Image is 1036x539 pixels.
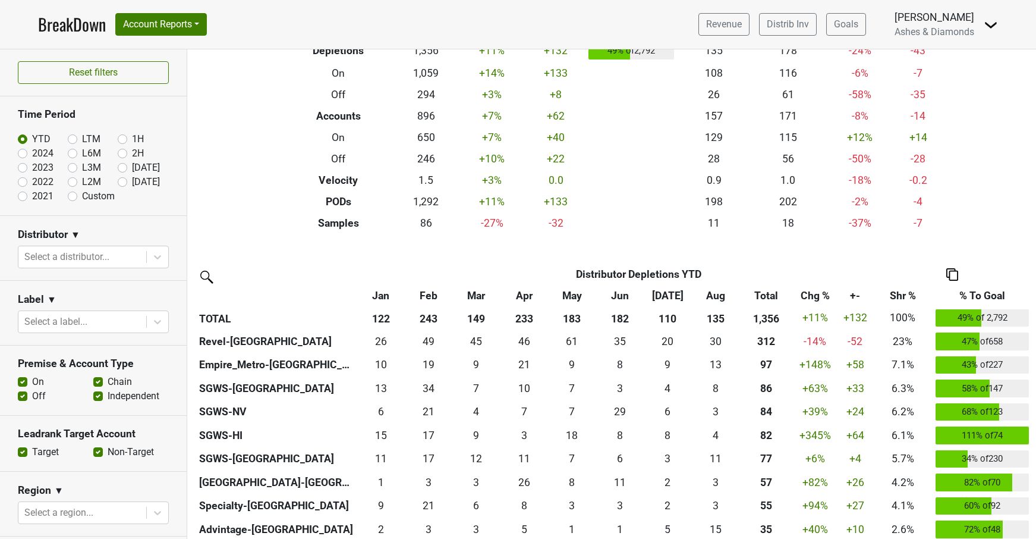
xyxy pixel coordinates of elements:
td: 10.666 [691,447,739,471]
td: 3.25 [452,471,500,494]
div: 13 [694,357,736,372]
th: 85.646 [739,377,793,400]
label: Target [32,445,59,459]
h3: Distributor [18,228,68,241]
h3: Region [18,484,51,497]
div: 17 [408,451,450,466]
td: 17.333 [405,424,452,447]
div: 29 [599,404,641,419]
th: TOTAL [196,306,357,330]
td: 9.5 [357,353,404,377]
div: 6 [647,404,689,419]
div: 7 [551,404,593,419]
td: +39 % [793,400,837,424]
td: +345 % [793,424,837,447]
td: 6.663 [452,377,500,400]
th: May: activate to sort column ascending [548,285,596,306]
td: 26.083 [500,471,548,494]
th: 243 [405,306,452,330]
div: 3 [599,381,641,396]
td: 34.156 [405,377,452,400]
div: 3 [503,428,545,443]
td: 896 [395,105,457,127]
td: +62 [527,105,585,127]
label: Independent [108,389,159,403]
div: 8 [647,428,689,443]
div: 3 [455,475,497,490]
td: -43 [895,39,941,62]
th: Shr %: activate to sort column ascending [873,285,933,306]
td: 7.5 [548,471,596,494]
td: 19 [405,353,452,377]
td: -14 % [793,330,837,353]
div: 21 [408,404,450,419]
th: % To Goal: activate to sort column ascending [933,285,1032,306]
td: 9.333 [452,353,500,377]
td: -7 [895,212,941,234]
td: 12.75 [691,353,739,377]
div: +26 [840,475,870,490]
th: 135 [691,306,739,330]
td: 18 [751,212,826,234]
td: -4 [895,191,941,212]
button: Account Reports [115,13,207,36]
span: ▼ [71,228,80,242]
th: 96.916 [739,353,793,377]
label: [DATE] [132,161,160,175]
td: +14 % [457,62,527,84]
th: Samples [282,212,395,234]
div: 46 [503,334,545,349]
td: -37 % [825,212,895,234]
td: 7.751 [691,377,739,400]
th: Chg %: activate to sort column ascending [793,285,837,306]
td: +10 % [457,148,527,170]
div: +58 [840,357,870,372]
div: +24 [840,404,870,419]
th: [GEOGRAPHIC_DATA]-[GEOGRAPHIC_DATA] [196,471,357,494]
td: +12 % [825,127,895,148]
td: 6.2% [873,400,933,424]
td: 3 [691,400,739,424]
td: 10.749 [357,447,404,471]
td: +82 % [793,471,837,494]
span: +11% [802,312,828,324]
th: 77.243 [739,447,793,471]
label: On [32,375,44,389]
div: 4 [455,404,497,419]
div: 17 [408,428,450,443]
div: 26 [503,475,545,490]
div: 7 [551,451,593,466]
span: ▼ [54,484,64,498]
td: 135 [677,39,751,62]
div: [PERSON_NAME] [895,10,974,25]
div: 1 [360,475,402,490]
img: Copy to clipboard [946,268,958,281]
td: 45.667 [500,330,548,353]
div: 11 [694,451,736,466]
td: -6 % [825,62,895,84]
label: Non-Target [108,445,154,459]
td: +133 [527,62,585,84]
div: 84 [742,404,791,419]
td: -28 [895,148,941,170]
th: 1,356 [739,306,793,330]
a: BreakDown [38,12,106,37]
div: 10 [503,381,545,396]
span: Ashes & Diamonds [895,26,974,37]
div: 30 [694,334,736,349]
th: Aug: activate to sort column ascending [691,285,739,306]
td: 21 [500,353,548,377]
th: SGWS-[GEOGRAPHIC_DATA] [196,447,357,471]
td: 10.251 [500,377,548,400]
div: 18 [551,428,593,443]
label: L3M [82,161,101,175]
td: -50 % [825,148,895,170]
td: 26 [357,330,404,353]
div: 11 [360,451,402,466]
td: 8.333 [596,353,644,377]
td: -27 % [457,212,527,234]
td: 650 [395,127,457,148]
td: +3 % [457,170,527,191]
div: 20 [647,334,689,349]
img: Dropdown Menu [984,18,998,32]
